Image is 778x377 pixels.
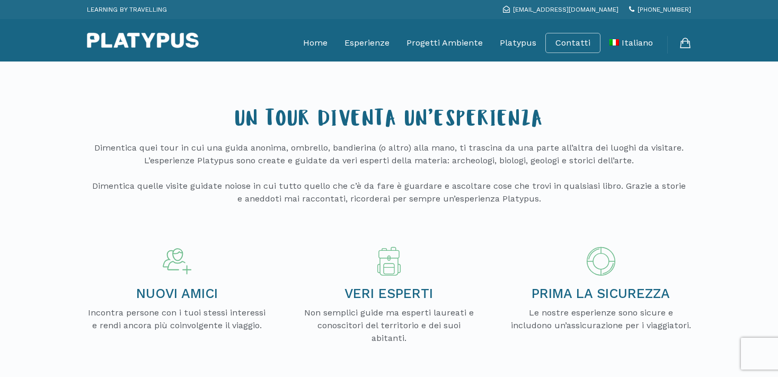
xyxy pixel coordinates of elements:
[90,142,688,205] p: Dimentica quei tour in cui una guida anonima, ombrello, bandierina (o altro) alla mano, ti trasci...
[303,30,328,56] a: Home
[235,110,544,133] span: UN TOUR DIVENTA UN’ESPERIENZA
[638,6,691,13] span: [PHONE_NUMBER]
[136,286,218,301] span: NUOVI AMICI
[629,6,691,13] a: [PHONE_NUMBER]
[406,30,483,56] a: Progetti Ambiente
[344,286,433,301] span: VERI ESPERTI
[511,306,691,332] p: Le nostre esperienze sono sicure e includono un’assicurazione per i viaggiatori.
[500,30,536,56] a: Platypus
[555,38,590,48] a: Contatti
[87,306,267,332] p: Incontra persone con i tuoi stessi interessi e rendi ancora più coinvolgente il viaggio.
[87,32,199,48] img: Platypus
[344,30,390,56] a: Esperienze
[299,306,479,345] p: Non semplici guide ma esperti laureati e conoscitori del territorio e dei suoi abitanti.
[532,286,670,301] span: PRIMA LA SICUREZZA
[609,30,653,56] a: Italiano
[87,3,167,16] p: LEARNING BY TRAVELLING
[503,6,618,13] a: [EMAIL_ADDRESS][DOMAIN_NAME]
[513,6,618,13] span: [EMAIL_ADDRESS][DOMAIN_NAME]
[622,38,653,48] span: Italiano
